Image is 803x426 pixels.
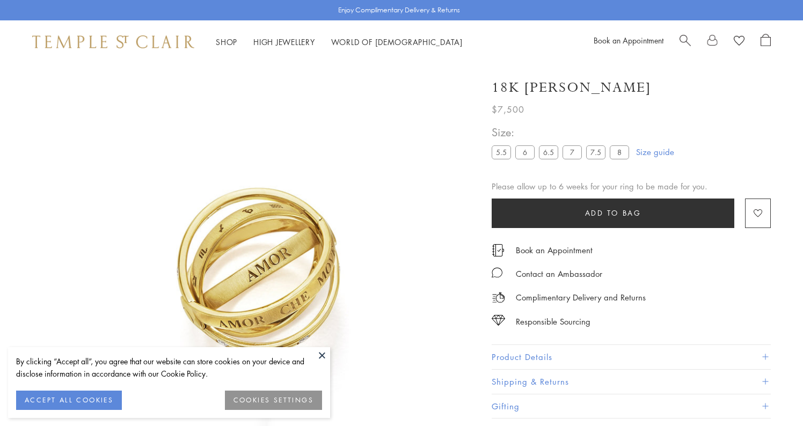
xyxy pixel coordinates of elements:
div: Please allow up to 6 weeks for your ring to be made for you. [492,180,771,193]
span: $7,500 [492,102,524,116]
nav: Main navigation [216,35,463,49]
a: ShopShop [216,36,237,47]
label: 8 [610,145,629,159]
button: Gifting [492,394,771,418]
button: ACCEPT ALL COOKIES [16,391,122,410]
label: 7 [563,145,582,159]
a: Book an Appointment [516,244,593,256]
label: 6.5 [539,145,558,159]
label: 7.5 [586,145,605,159]
div: By clicking “Accept all”, you agree that our website can store cookies on your device and disclos... [16,355,322,380]
div: Responsible Sourcing [516,315,590,328]
p: Complimentary Delivery and Returns [516,291,646,304]
img: icon_sourcing.svg [492,315,505,326]
h1: 18K [PERSON_NAME] [492,78,651,97]
img: icon_delivery.svg [492,291,505,304]
button: Gorgias live chat [5,4,38,36]
button: COOKIES SETTINGS [225,391,322,410]
img: icon_appointment.svg [492,244,505,256]
p: Enjoy Complimentary Delivery & Returns [338,5,460,16]
button: Add to bag [492,199,734,228]
img: MessageIcon-01_2.svg [492,267,502,278]
a: Search [680,34,691,50]
div: Contact an Ambassador [516,267,602,281]
button: Product Details [492,345,771,369]
button: Shipping & Returns [492,370,771,394]
label: 5.5 [492,145,511,159]
a: Open Shopping Bag [761,34,771,50]
span: Add to bag [585,207,641,219]
span: Size: [492,123,633,141]
a: Size guide [636,146,674,157]
a: View Wishlist [734,34,744,50]
a: High JewelleryHigh Jewellery [253,36,315,47]
a: Book an Appointment [594,35,663,46]
a: World of [DEMOGRAPHIC_DATA]World of [DEMOGRAPHIC_DATA] [331,36,463,47]
label: 6 [515,145,535,159]
img: Temple St. Clair [32,35,194,48]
